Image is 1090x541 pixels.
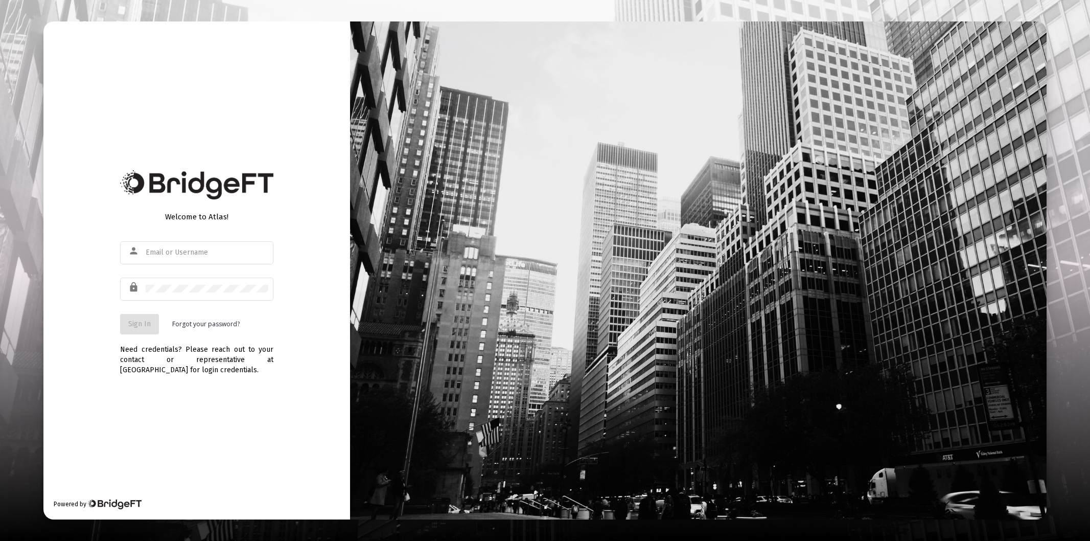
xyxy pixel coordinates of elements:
[128,281,141,294] mat-icon: lock
[120,314,159,334] button: Sign In
[120,212,273,222] div: Welcome to Atlas!
[128,320,151,328] span: Sign In
[146,249,268,257] input: Email or Username
[120,170,273,199] img: Bridge Financial Technology Logo
[128,245,141,257] mat-icon: person
[87,499,141,509] img: Bridge Financial Technology Logo
[120,334,273,375] div: Need credentials? Please reach out to your contact or representative at [GEOGRAPHIC_DATA] for log...
[172,319,240,329] a: Forgot your password?
[54,499,141,509] div: Powered by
